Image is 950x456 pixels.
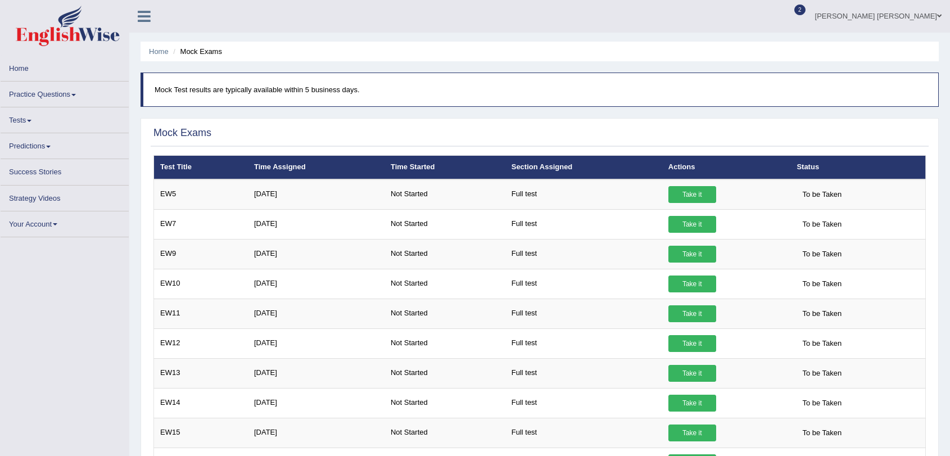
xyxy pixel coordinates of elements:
[668,305,716,322] a: Take it
[505,179,662,210] td: Full test
[1,186,129,207] a: Strategy Videos
[154,156,248,179] th: Test Title
[1,211,129,233] a: Your Account
[505,358,662,388] td: Full test
[668,365,716,382] a: Take it
[797,365,847,382] span: To be Taken
[248,209,384,239] td: [DATE]
[790,156,925,179] th: Status
[668,395,716,412] a: Take it
[170,46,222,57] li: Mock Exams
[1,159,129,181] a: Success Stories
[154,209,248,239] td: EW7
[1,82,129,103] a: Practice Questions
[797,186,847,203] span: To be Taken
[797,216,847,233] span: To be Taken
[384,328,505,358] td: Not Started
[248,358,384,388] td: [DATE]
[505,156,662,179] th: Section Assigned
[797,335,847,352] span: To be Taken
[505,239,662,269] td: Full test
[1,107,129,129] a: Tests
[797,305,847,322] span: To be Taken
[154,418,248,448] td: EW15
[248,388,384,418] td: [DATE]
[505,209,662,239] td: Full test
[794,4,806,15] span: 2
[384,209,505,239] td: Not Started
[384,269,505,299] td: Not Started
[505,418,662,448] td: Full test
[384,179,505,210] td: Not Started
[153,128,211,139] h2: Mock Exams
[154,388,248,418] td: EW14
[384,388,505,418] td: Not Started
[248,179,384,210] td: [DATE]
[248,269,384,299] td: [DATE]
[384,156,505,179] th: Time Started
[154,269,248,299] td: EW10
[154,358,248,388] td: EW13
[668,276,716,292] a: Take it
[668,335,716,352] a: Take it
[154,299,248,328] td: EW11
[662,156,791,179] th: Actions
[1,133,129,155] a: Predictions
[797,395,847,412] span: To be Taken
[1,56,129,78] a: Home
[248,156,384,179] th: Time Assigned
[248,418,384,448] td: [DATE]
[155,84,927,95] p: Mock Test results are typically available within 5 business days.
[384,239,505,269] td: Not Started
[797,425,847,441] span: To be Taken
[668,425,716,441] a: Take it
[154,239,248,269] td: EW9
[384,299,505,328] td: Not Started
[149,47,169,56] a: Home
[668,186,716,203] a: Take it
[668,216,716,233] a: Take it
[248,328,384,358] td: [DATE]
[797,246,847,263] span: To be Taken
[505,328,662,358] td: Full test
[797,276,847,292] span: To be Taken
[248,239,384,269] td: [DATE]
[384,358,505,388] td: Not Started
[154,179,248,210] td: EW5
[505,299,662,328] td: Full test
[248,299,384,328] td: [DATE]
[384,418,505,448] td: Not Started
[668,246,716,263] a: Take it
[154,328,248,358] td: EW12
[505,388,662,418] td: Full test
[505,269,662,299] td: Full test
